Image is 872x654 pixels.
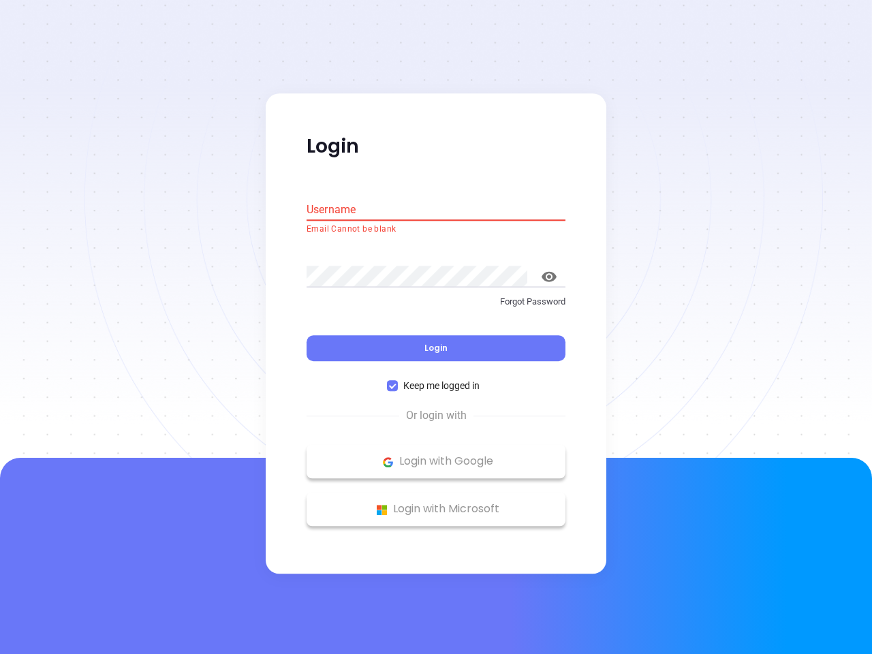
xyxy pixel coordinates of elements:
button: Login [307,336,565,362]
a: Forgot Password [307,295,565,320]
span: Or login with [399,408,473,424]
button: Microsoft Logo Login with Microsoft [307,493,565,527]
button: toggle password visibility [533,260,565,293]
span: Keep me logged in [398,379,485,394]
img: Microsoft Logo [373,501,390,518]
img: Google Logo [379,454,396,471]
p: Forgot Password [307,295,565,309]
p: Login with Microsoft [313,499,559,520]
button: Google Logo Login with Google [307,445,565,479]
p: Email Cannot be blank [307,223,565,236]
span: Login [424,343,448,354]
p: Login [307,134,565,159]
p: Login with Google [313,452,559,472]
